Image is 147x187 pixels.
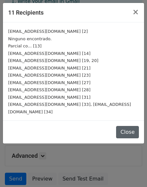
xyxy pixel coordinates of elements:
[114,156,147,187] iframe: Chat Widget
[8,44,42,48] small: Parcial co... [13]
[8,58,99,63] small: [EMAIL_ADDRESS][DOMAIN_NAME] [19, 20]
[114,156,147,187] div: Widget de chat
[8,73,90,78] small: [EMAIL_ADDRESS][DOMAIN_NAME] [23]
[8,29,88,34] small: [EMAIL_ADDRESS][DOMAIN_NAME] [2]
[8,95,90,100] small: [EMAIL_ADDRESS][DOMAIN_NAME] [31]
[8,66,90,70] small: [EMAIL_ADDRESS][DOMAIN_NAME] [21]
[8,36,52,41] small: Ninguno encontrado.
[8,8,44,17] h5: 11 Recipients
[8,87,90,92] small: [EMAIL_ADDRESS][DOMAIN_NAME] [28]
[132,7,139,17] span: ×
[116,126,139,138] button: Close
[127,3,144,21] button: Close
[8,80,90,85] small: [EMAIL_ADDRESS][DOMAIN_NAME] [27]
[8,51,90,56] small: [EMAIL_ADDRESS][DOMAIN_NAME] [14]
[8,102,131,114] small: [EMAIL_ADDRESS][DOMAIN_NAME] [33], [EMAIL_ADDRESS][DOMAIN_NAME] [34]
